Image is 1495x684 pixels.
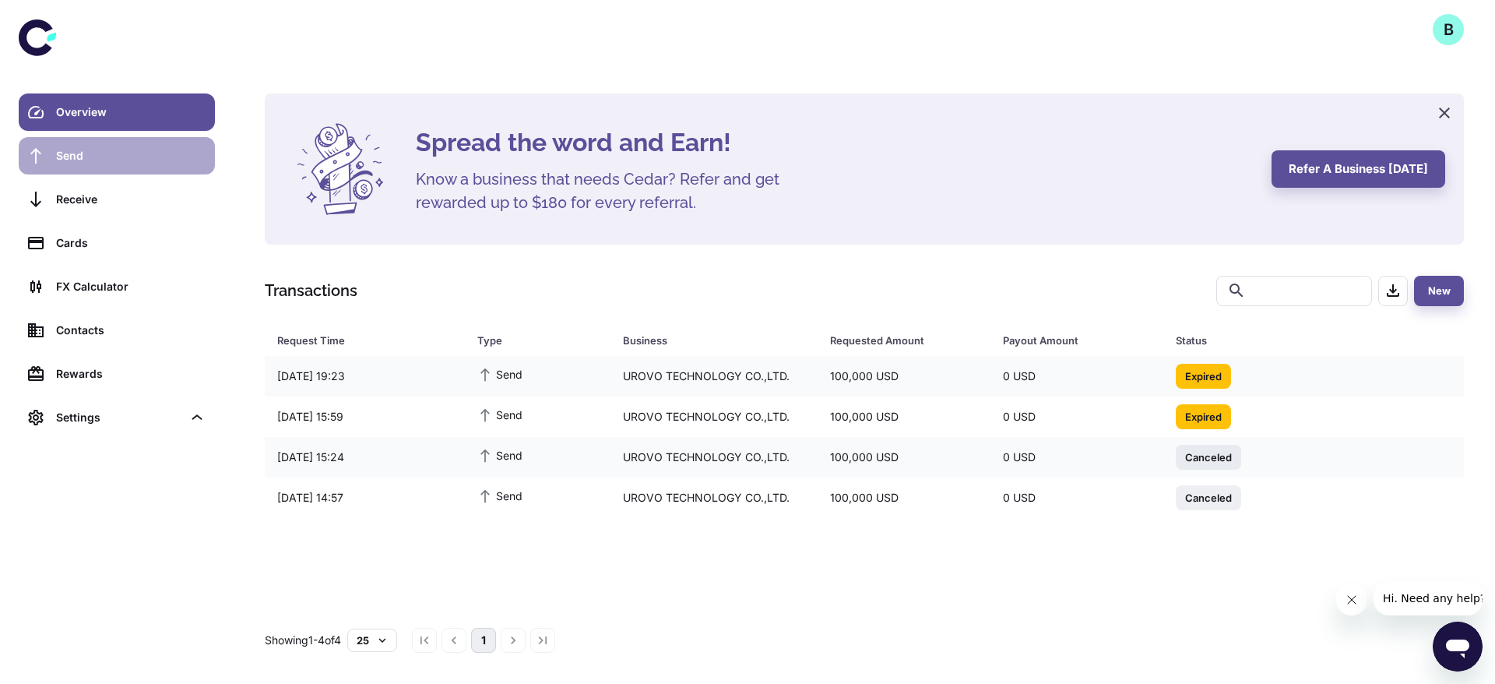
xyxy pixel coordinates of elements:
[1176,368,1231,383] span: Expired
[19,224,215,262] a: Cards
[416,167,805,214] h5: Know a business that needs Cedar? Refer and get rewarded up to $180 for every referral.
[830,330,984,351] span: Requested Amount
[19,137,215,175] a: Send
[56,234,206,252] div: Cards
[477,487,522,504] span: Send
[1176,330,1399,351] span: Status
[990,483,1163,513] div: 0 USD
[1003,330,1157,351] span: Payout Amount
[471,628,496,653] button: page 1
[56,147,206,164] div: Send
[610,483,818,513] div: UROVO TECHNOLOGY CO.,LTD.
[19,355,215,393] a: Rewards
[9,11,112,23] span: Hi. Need any help?
[1414,276,1464,306] button: New
[1176,408,1231,424] span: Expired
[477,406,522,423] span: Send
[610,442,818,472] div: UROVO TECHNOLOGY CO.,LTD.
[265,279,357,302] h1: Transactions
[56,278,206,295] div: FX Calculator
[1272,150,1445,188] button: Refer a business [DATE]
[56,365,206,383] div: Rewards
[19,312,215,349] a: Contacts
[610,402,818,432] div: UROVO TECHNOLOGY CO.,LTD.
[477,446,522,464] span: Send
[347,629,397,652] button: 25
[1433,622,1483,672] iframe: Button to launch messaging window
[1176,330,1379,351] div: Status
[19,268,215,305] a: FX Calculator
[818,483,990,513] div: 100,000 USD
[990,361,1163,391] div: 0 USD
[818,361,990,391] div: 100,000 USD
[477,330,583,351] div: Type
[265,483,465,513] div: [DATE] 14:57
[1336,584,1367,615] iframe: Close message
[830,330,964,351] div: Requested Amount
[56,322,206,339] div: Contacts
[1176,489,1241,505] span: Canceled
[477,365,522,383] span: Send
[990,402,1163,432] div: 0 USD
[818,442,990,472] div: 100,000 USD
[1176,449,1241,464] span: Canceled
[56,104,206,121] div: Overview
[990,442,1163,472] div: 0 USD
[416,124,1253,161] h4: Spread the word and Earn!
[277,330,459,351] span: Request Time
[1374,581,1483,615] iframe: Message from company
[56,191,206,208] div: Receive
[477,330,603,351] span: Type
[410,628,558,653] nav: pagination navigation
[19,93,215,131] a: Overview
[265,442,465,472] div: [DATE] 15:24
[1433,14,1464,45] button: B
[277,330,438,351] div: Request Time
[19,181,215,218] a: Receive
[818,402,990,432] div: 100,000 USD
[19,399,215,436] div: Settings
[265,361,465,391] div: [DATE] 19:23
[56,409,182,426] div: Settings
[265,402,465,432] div: [DATE] 15:59
[265,632,341,649] p: Showing 1-4 of 4
[610,361,818,391] div: UROVO TECHNOLOGY CO.,LTD.
[1003,330,1137,351] div: Payout Amount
